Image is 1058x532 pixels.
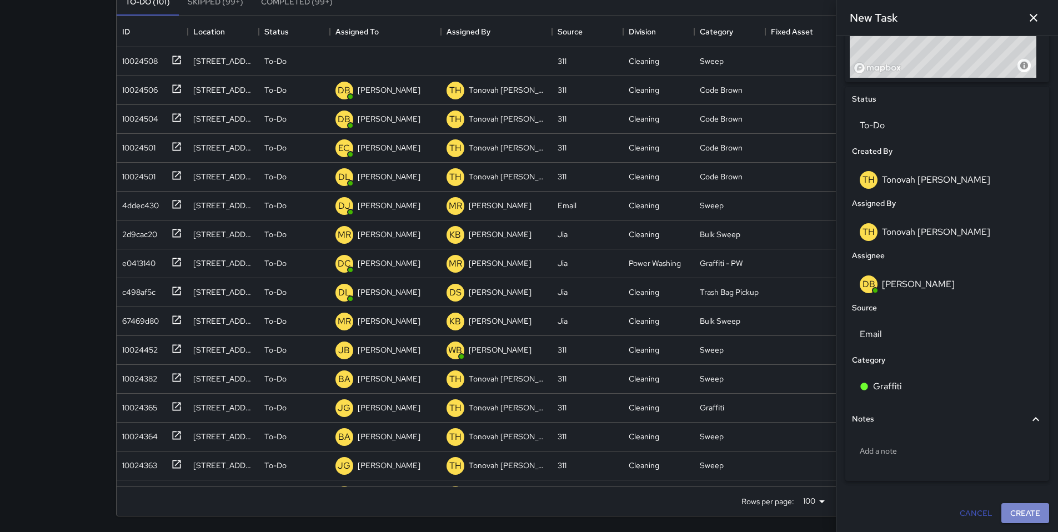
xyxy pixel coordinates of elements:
[264,56,287,67] p: To-Do
[629,402,659,413] div: Cleaning
[338,344,350,357] p: JB
[118,398,157,413] div: 10024365
[358,229,420,240] p: [PERSON_NAME]
[264,373,287,384] p: To-Do
[469,402,546,413] p: Tonovah [PERSON_NAME]
[700,84,743,96] div: Code Brown
[193,373,253,384] div: 21 Columbia Square Street
[558,431,566,442] div: 311
[193,258,253,269] div: 1028 Howard Street
[118,138,156,153] div: 10024501
[193,200,253,211] div: 580 Minna Street
[469,258,531,269] p: [PERSON_NAME]
[700,258,743,269] div: Graffiti - PW
[118,167,156,182] div: 10024501
[469,113,546,124] p: Tonovah [PERSON_NAME]
[629,84,659,96] div: Cleaning
[700,229,740,240] div: Bulk Sweep
[264,84,287,96] p: To-Do
[558,142,566,153] div: 311
[118,51,158,67] div: 10024508
[449,430,462,444] p: TH
[118,340,158,355] div: 10024452
[264,344,287,355] p: To-Do
[338,286,350,299] p: DL
[193,56,253,67] div: 33 Gordon Street
[358,287,420,298] p: [PERSON_NAME]
[558,344,566,355] div: 311
[558,16,583,47] div: Source
[552,16,623,47] div: Source
[469,171,546,182] p: Tonovah [PERSON_NAME]
[264,287,287,298] p: To-Do
[193,315,253,327] div: 551 Minna Street
[700,16,733,47] div: Category
[264,200,287,211] p: To-Do
[358,258,420,269] p: [PERSON_NAME]
[629,344,659,355] div: Cleaning
[469,142,546,153] p: Tonovah [PERSON_NAME]
[193,344,253,355] div: 170 9th Street
[741,496,794,507] p: Rows per page:
[358,431,420,442] p: [PERSON_NAME]
[799,493,829,509] div: 100
[448,344,462,357] p: WB
[469,200,531,211] p: [PERSON_NAME]
[700,344,724,355] div: Sweep
[558,56,566,67] div: 311
[338,373,350,386] p: BA
[264,113,287,124] p: To-Do
[469,344,531,355] p: [PERSON_NAME]
[629,142,659,153] div: Cleaning
[338,84,350,97] p: DB
[469,431,546,442] p: Tonovah [PERSON_NAME]
[629,460,659,471] div: Cleaning
[629,171,659,182] div: Cleaning
[700,402,724,413] div: Graffiti
[193,171,253,182] div: 140 9th Street
[358,142,420,153] p: [PERSON_NAME]
[122,16,130,47] div: ID
[338,315,351,328] p: MR
[358,460,420,471] p: [PERSON_NAME]
[193,142,253,153] div: 271 Clara Street
[193,287,253,298] div: 1070 Howard Street
[469,229,531,240] p: [PERSON_NAME]
[118,426,158,442] div: 10024364
[338,459,350,473] p: JG
[193,431,253,442] div: 1090 Folsom Street
[264,431,287,442] p: To-Do
[358,402,420,413] p: [PERSON_NAME]
[700,142,743,153] div: Code Brown
[118,224,157,240] div: 2d9cac20
[118,311,159,327] div: 67469d80
[264,460,287,471] p: To-Do
[264,229,287,240] p: To-Do
[338,142,350,155] p: EC
[558,402,566,413] div: 311
[358,113,420,124] p: [PERSON_NAME]
[264,402,287,413] p: To-Do
[338,199,350,213] p: DJ
[118,195,159,211] div: 4ddec430
[358,84,420,96] p: [PERSON_NAME]
[629,431,659,442] div: Cleaning
[264,171,287,182] p: To-Do
[700,460,724,471] div: Sweep
[558,287,568,298] div: Jia
[700,287,759,298] div: Trash Bag Pickup
[629,16,656,47] div: Division
[765,16,836,47] div: Fixed Asset
[118,455,157,471] div: 10024363
[629,258,681,269] div: Power Washing
[449,84,462,97] p: TH
[338,170,350,184] p: DL
[449,142,462,155] p: TH
[700,171,743,182] div: Code Brown
[330,16,441,47] div: Assigned To
[264,258,287,269] p: To-Do
[558,373,566,384] div: 311
[441,16,552,47] div: Assigned By
[118,484,159,500] div: 3de03dd0
[118,253,156,269] div: e0413140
